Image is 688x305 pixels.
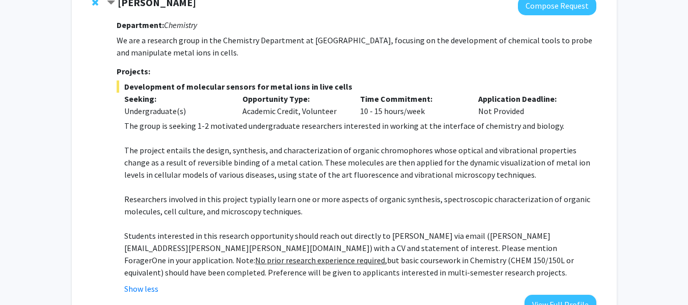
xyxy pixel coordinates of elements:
[124,105,227,117] div: Undergraduate(s)
[255,255,387,265] u: No prior research experience required,
[8,259,43,297] iframe: Chat
[117,20,164,30] strong: Department:
[117,34,596,59] p: We are a research group in the Chemistry Department at [GEOGRAPHIC_DATA], focusing on the develop...
[471,93,589,117] div: Not Provided
[117,80,596,93] span: Development of molecular sensors for metal ions in live cells
[235,93,353,117] div: Academic Credit, Volunteer
[360,93,463,105] p: Time Commitment:
[124,283,158,295] button: Show less
[124,230,596,279] p: Students interested in this research opportunity should reach out directly to [PERSON_NAME] via e...
[478,93,581,105] p: Application Deadline:
[124,193,596,217] p: Researchers involved in this project typially learn one or more aspects of organic synthesis, spe...
[242,93,345,105] p: Opportunity Type:
[124,93,227,105] p: Seeking:
[124,144,596,181] p: The project entails the design, synthesis, and characterization of organic chromophores whose opt...
[124,120,596,132] p: The group is seeking 1-2 motivated undergraduate researchers interested in working at the interfa...
[352,93,471,117] div: 10 - 15 hours/week
[164,20,197,30] i: Chemistry
[117,66,150,76] strong: Projects:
